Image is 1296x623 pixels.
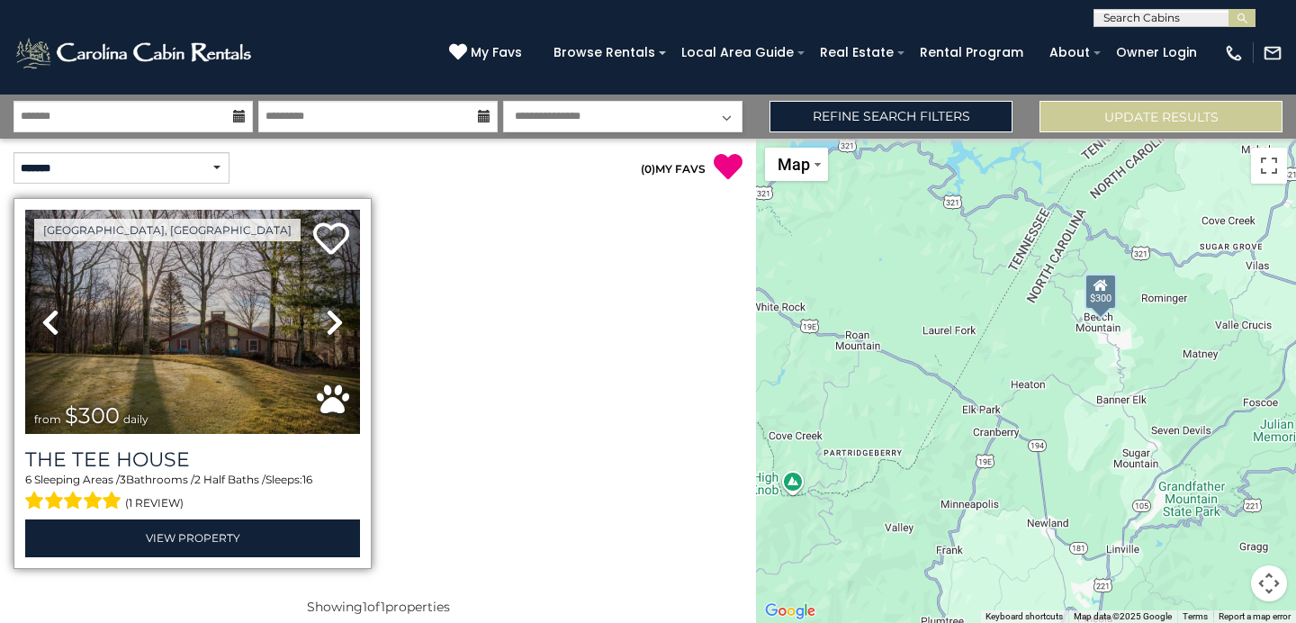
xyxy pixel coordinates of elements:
a: Browse Rentals [544,39,664,67]
a: Open this area in Google Maps (opens a new window) [760,600,820,623]
span: 1 [363,599,367,615]
a: (0)MY FAVS [641,162,706,176]
a: Local Area Guide [672,39,803,67]
p: Showing of properties [13,598,742,616]
a: View Property [25,519,360,556]
a: Rental Program [911,39,1032,67]
span: 16 [302,473,312,486]
span: daily [123,412,148,426]
img: thumbnail_167757115.jpeg [25,210,360,434]
a: Owner Login [1107,39,1206,67]
a: My Favs [449,43,526,63]
img: mail-regular-white.png [1263,43,1282,63]
button: Change map style [765,148,828,181]
a: Report a map error [1219,611,1291,621]
button: Keyboard shortcuts [985,610,1063,623]
span: My Favs [471,43,522,62]
img: White-1-2.png [13,35,256,71]
button: Toggle fullscreen view [1251,148,1287,184]
a: Terms (opens in new tab) [1183,611,1208,621]
span: Map data ©2025 Google [1074,611,1172,621]
span: Map [778,155,810,174]
a: Add to favorites [313,221,349,259]
a: The Tee House [25,447,360,472]
span: 0 [644,162,652,176]
span: $300 [65,402,120,429]
img: phone-regular-white.png [1224,43,1244,63]
button: Update Results [1039,101,1282,132]
span: 1 [381,599,385,615]
span: 2 Half Baths / [194,473,265,486]
span: 6 [25,473,31,486]
span: ( ) [641,162,655,176]
span: from [34,412,61,426]
div: Sleeping Areas / Bathrooms / Sleeps: [25,472,360,515]
a: Refine Search Filters [769,101,1012,132]
a: [GEOGRAPHIC_DATA], [GEOGRAPHIC_DATA] [34,219,301,241]
img: Google [760,600,820,623]
div: $300 [1084,274,1117,310]
a: Real Estate [811,39,903,67]
button: Map camera controls [1251,565,1287,601]
span: (1 review) [125,492,184,515]
a: About [1040,39,1099,67]
span: 3 [120,473,126,486]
